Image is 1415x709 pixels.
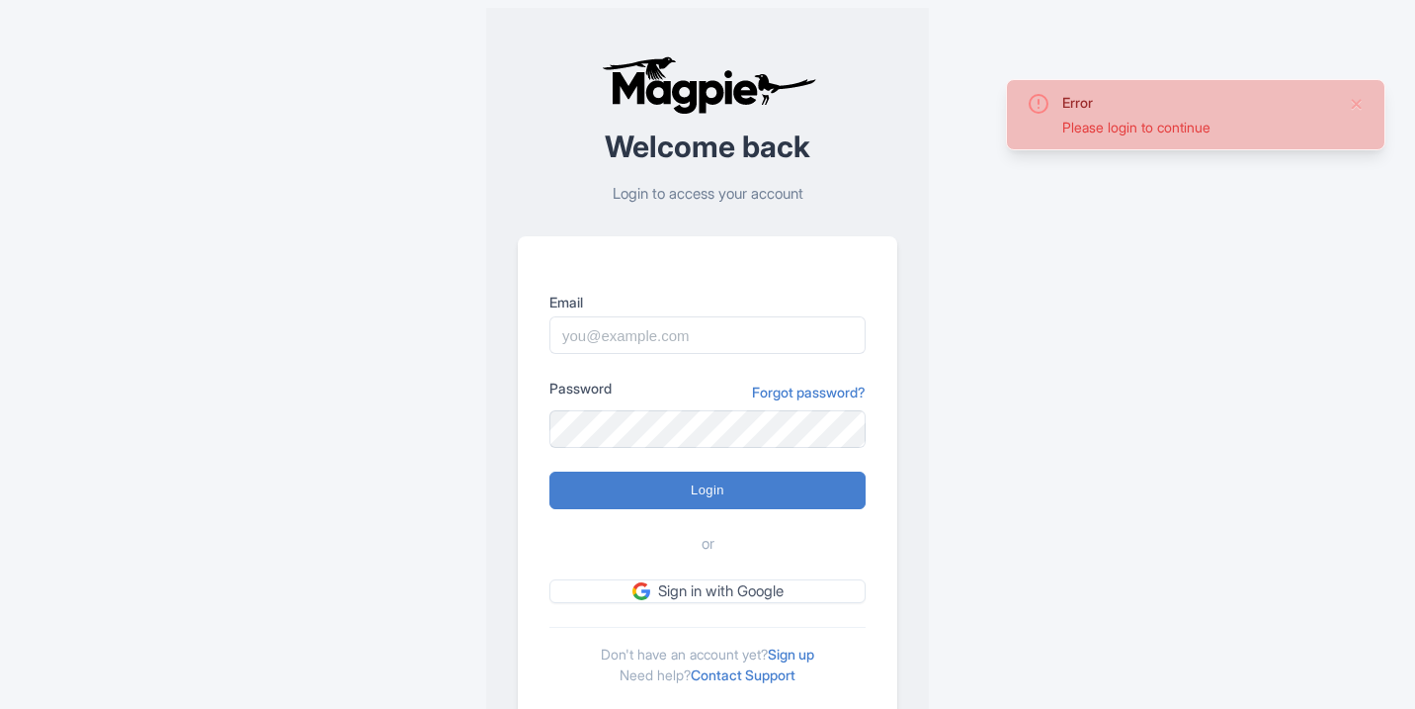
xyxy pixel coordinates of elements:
button: Close [1349,92,1365,116]
h2: Welcome back [518,131,897,163]
div: Don't have an account yet? Need help? [549,627,866,685]
label: Password [549,378,612,399]
input: Login [549,472,866,509]
input: you@example.com [549,316,866,354]
p: Login to access your account [518,183,897,206]
div: Error [1062,92,1333,113]
img: google.svg [632,582,650,600]
a: Sign in with Google [549,579,866,604]
a: Contact Support [691,666,795,683]
div: Please login to continue [1062,117,1333,137]
img: logo-ab69f6fb50320c5b225c76a69d11143b.png [597,55,819,115]
span: or [702,533,714,556]
a: Sign up [768,646,814,663]
a: Forgot password? [752,382,866,402]
label: Email [549,292,866,312]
